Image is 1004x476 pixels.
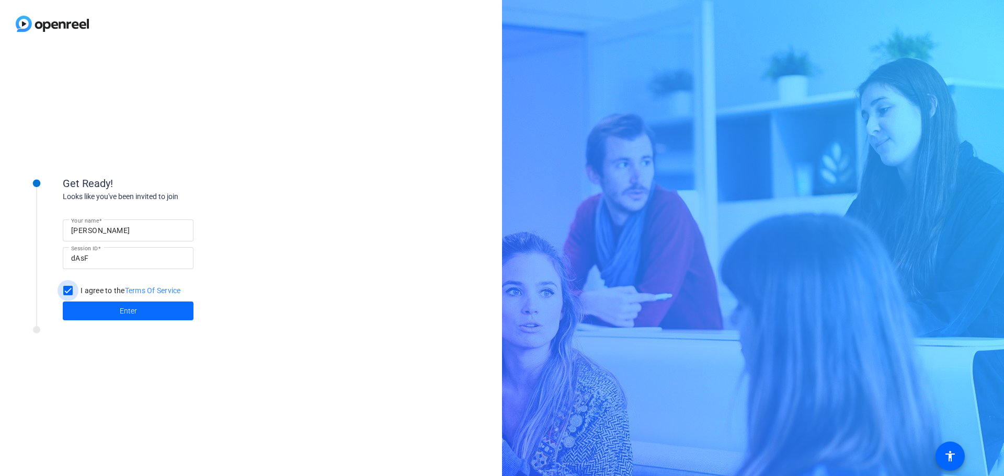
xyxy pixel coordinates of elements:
[71,217,99,224] mat-label: Your name
[63,301,193,320] button: Enter
[71,245,98,251] mat-label: Session ID
[120,306,137,317] span: Enter
[944,450,956,462] mat-icon: accessibility
[63,176,272,191] div: Get Ready!
[78,285,181,296] label: I agree to the
[125,286,181,295] a: Terms Of Service
[63,191,272,202] div: Looks like you've been invited to join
